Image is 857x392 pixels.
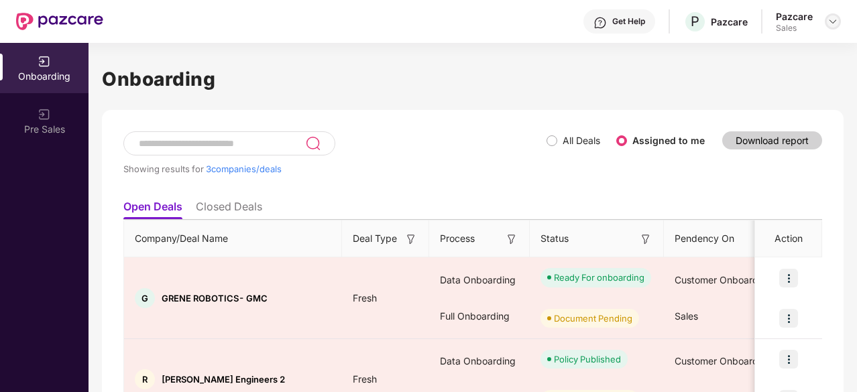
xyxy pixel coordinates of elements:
span: Process [440,231,475,246]
li: Open Deals [123,200,182,219]
img: icon [779,350,798,369]
th: Company/Deal Name [124,220,342,257]
div: G [135,288,155,308]
div: R [135,369,155,389]
div: Sales [776,23,813,34]
span: Deal Type [353,231,397,246]
h1: Onboarding [102,64,844,94]
img: svg+xml;base64,PHN2ZyB3aWR0aD0iMjAiIGhlaWdodD0iMjAiIHZpZXdCb3g9IjAgMCAyMCAyMCIgZmlsbD0ibm9uZSIgeG... [38,108,51,121]
span: [PERSON_NAME] Engineers 2 [162,374,285,385]
img: svg+xml;base64,PHN2ZyBpZD0iSGVscC0zMngzMiIgeG1sbnM9Imh0dHA6Ly93d3cudzMub3JnLzIwMDAvc3ZnIiB3aWR0aD... [593,16,607,29]
img: icon [779,309,798,328]
span: 3 companies/deals [206,164,282,174]
div: Get Help [612,16,645,27]
span: Fresh [342,373,388,385]
img: svg+xml;base64,PHN2ZyB3aWR0aD0iMTYiIGhlaWdodD0iMTYiIHZpZXdCb3g9IjAgMCAxNiAxNiIgZmlsbD0ibm9uZSIgeG... [505,233,518,246]
img: svg+xml;base64,PHN2ZyB3aWR0aD0iMTYiIGhlaWdodD0iMTYiIHZpZXdCb3g9IjAgMCAxNiAxNiIgZmlsbD0ibm9uZSIgeG... [639,233,652,246]
span: Status [540,231,569,246]
div: Full Onboarding [429,298,530,334]
div: Document Pending [554,312,632,325]
div: Pazcare [711,15,748,28]
span: P [691,13,699,29]
img: svg+xml;base64,PHN2ZyB3aWR0aD0iMTYiIGhlaWdodD0iMTYiIHZpZXdCb3g9IjAgMCAxNiAxNiIgZmlsbD0ibm9uZSIgeG... [404,233,418,246]
span: GRENE ROBOTICS- GMC [162,293,268,304]
li: Closed Deals [196,200,262,219]
div: Showing results for [123,164,547,174]
img: icon [779,269,798,287]
img: svg+xml;base64,PHN2ZyBpZD0iRHJvcGRvd24tMzJ4MzIiIHhtbG5zPSJodHRwOi8vd3d3LnczLm9yZy8yMDAwL3N2ZyIgd2... [827,16,838,27]
th: Action [755,220,822,257]
label: All Deals [563,135,600,146]
span: Sales [675,310,698,322]
span: Pendency On [675,231,734,246]
div: Data Onboarding [429,262,530,298]
div: Policy Published [554,352,621,366]
span: Customer Onboarding [675,355,772,367]
img: svg+xml;base64,PHN2ZyB3aWR0aD0iMjQiIGhlaWdodD0iMjUiIHZpZXdCb3g9IjAgMCAyNCAyNSIgZmlsbD0ibm9uZSIgeG... [305,135,321,151]
span: Fresh [342,292,388,304]
button: Download report [722,131,822,149]
label: Assigned to me [632,135,705,146]
img: svg+xml;base64,PHN2ZyB3aWR0aD0iMjAiIGhlaWdodD0iMjAiIHZpZXdCb3g9IjAgMCAyMCAyMCIgZmlsbD0ibm9uZSIgeG... [38,55,51,68]
div: Data Onboarding [429,343,530,379]
span: Customer Onboarding [675,274,772,285]
div: Pazcare [776,10,813,23]
div: Ready For onboarding [554,271,644,284]
img: New Pazcare Logo [16,13,103,30]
